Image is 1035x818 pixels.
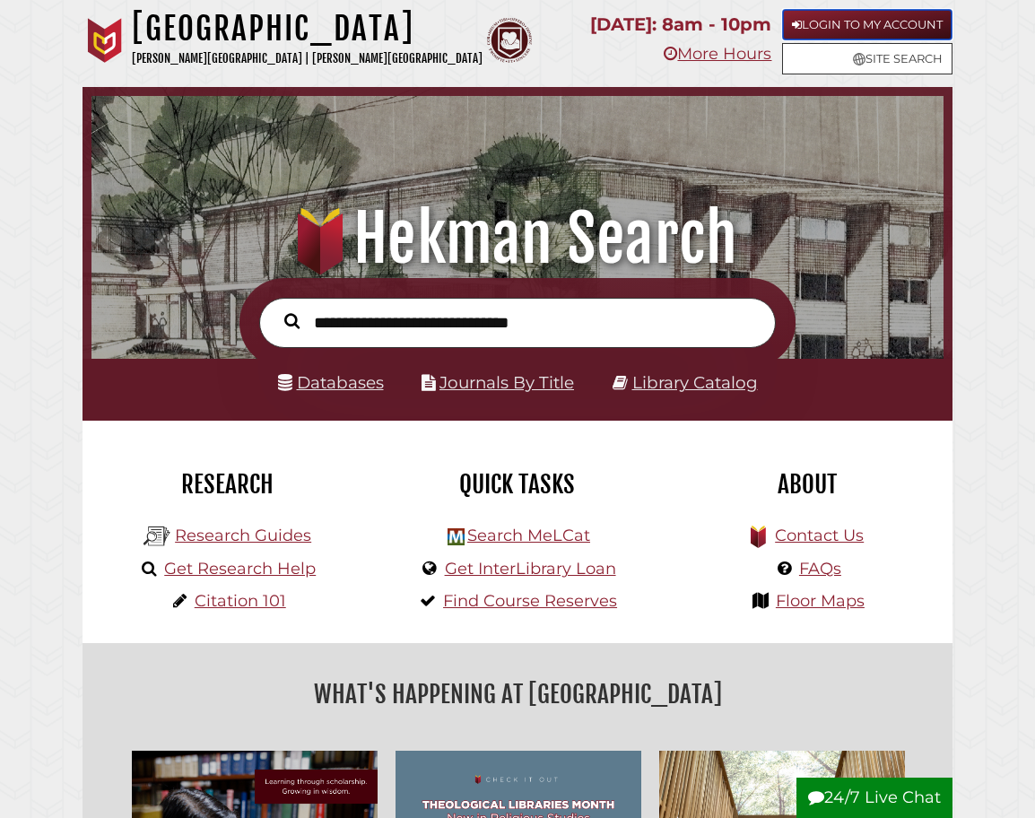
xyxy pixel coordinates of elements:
[96,674,939,715] h2: What's Happening at [GEOGRAPHIC_DATA]
[278,372,384,393] a: Databases
[632,372,758,393] a: Library Catalog
[195,591,286,611] a: Citation 101
[132,9,483,48] h1: [GEOGRAPHIC_DATA]
[676,469,939,500] h2: About
[107,199,927,278] h1: Hekman Search
[175,526,311,545] a: Research Guides
[439,372,574,393] a: Journals By Title
[775,526,864,545] a: Contact Us
[590,9,771,40] p: [DATE]: 8am - 10pm
[664,44,771,64] a: More Hours
[83,18,127,63] img: Calvin University
[487,18,532,63] img: Calvin Theological Seminary
[782,9,952,40] a: Login to My Account
[445,559,616,579] a: Get InterLibrary Loan
[275,309,309,333] button: Search
[386,469,648,500] h2: Quick Tasks
[782,43,952,74] a: Site Search
[132,48,483,69] p: [PERSON_NAME][GEOGRAPHIC_DATA] | [PERSON_NAME][GEOGRAPHIC_DATA]
[144,523,170,550] img: Hekman Library Logo
[467,526,590,545] a: Search MeLCat
[443,591,617,611] a: Find Course Reserves
[96,469,359,500] h2: Research
[776,591,865,611] a: Floor Maps
[164,559,316,579] a: Get Research Help
[799,559,841,579] a: FAQs
[448,528,465,545] img: Hekman Library Logo
[284,313,300,329] i: Search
